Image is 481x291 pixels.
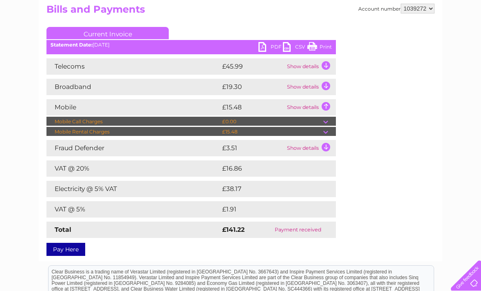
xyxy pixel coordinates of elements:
td: Broadband [46,79,220,95]
td: VAT @ 5% [46,201,220,218]
a: Blog [410,35,422,41]
td: £15.48 [220,127,323,137]
strong: Total [55,226,71,233]
a: Contact [427,35,447,41]
div: Clear Business is a trading name of Verastar Limited (registered in [GEOGRAPHIC_DATA] No. 3667643... [49,4,434,40]
td: Show details [285,99,336,116]
a: PDF [258,42,283,54]
a: Current Invoice [46,27,169,39]
td: Payment received [260,222,336,238]
a: Energy [358,35,376,41]
a: 0333 014 3131 [327,4,384,14]
td: Mobile Rental Charges [46,127,220,137]
div: Account number [358,4,435,13]
td: Telecoms [46,58,220,75]
td: £0.00 [220,117,323,127]
a: CSV [283,42,307,54]
td: £1.91 [220,201,315,218]
td: Show details [285,79,336,95]
td: Show details [285,58,336,75]
a: Telecoms [381,35,405,41]
td: £15.48 [220,99,285,116]
td: VAT @ 20% [46,160,220,177]
strong: £141.22 [222,226,245,233]
b: Statement Date: [51,42,93,48]
td: £19.30 [220,79,285,95]
a: Log out [454,35,473,41]
td: £38.17 [220,181,319,197]
td: £16.86 [220,160,319,177]
td: Show details [285,140,336,156]
td: Mobile [46,99,220,116]
td: Mobile Call Charges [46,117,220,127]
td: £45.99 [220,58,285,75]
a: Pay Here [46,243,85,256]
td: £3.51 [220,140,285,156]
div: [DATE] [46,42,336,48]
td: Fraud Defender [46,140,220,156]
h2: Bills and Payments [46,4,435,19]
img: logo.png [17,21,58,46]
a: Water [338,35,353,41]
td: Electricity @ 5% VAT [46,181,220,197]
a: Print [307,42,332,54]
